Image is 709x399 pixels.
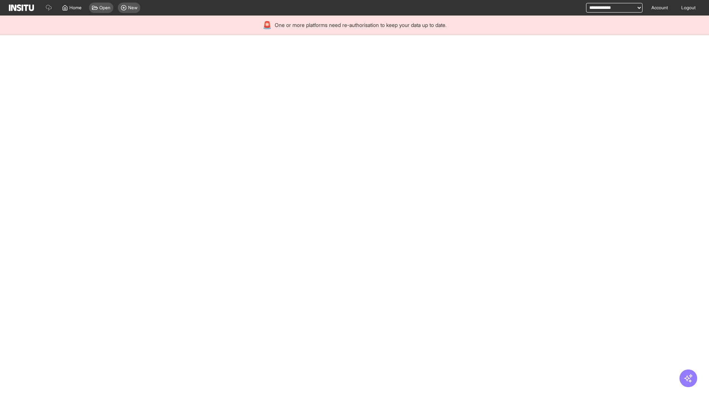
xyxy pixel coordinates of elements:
[99,5,110,11] span: Open
[69,5,82,11] span: Home
[9,4,34,11] img: Logo
[263,20,272,30] div: 🚨
[275,21,446,29] span: One or more platforms need re-authorisation to keep your data up to date.
[128,5,137,11] span: New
